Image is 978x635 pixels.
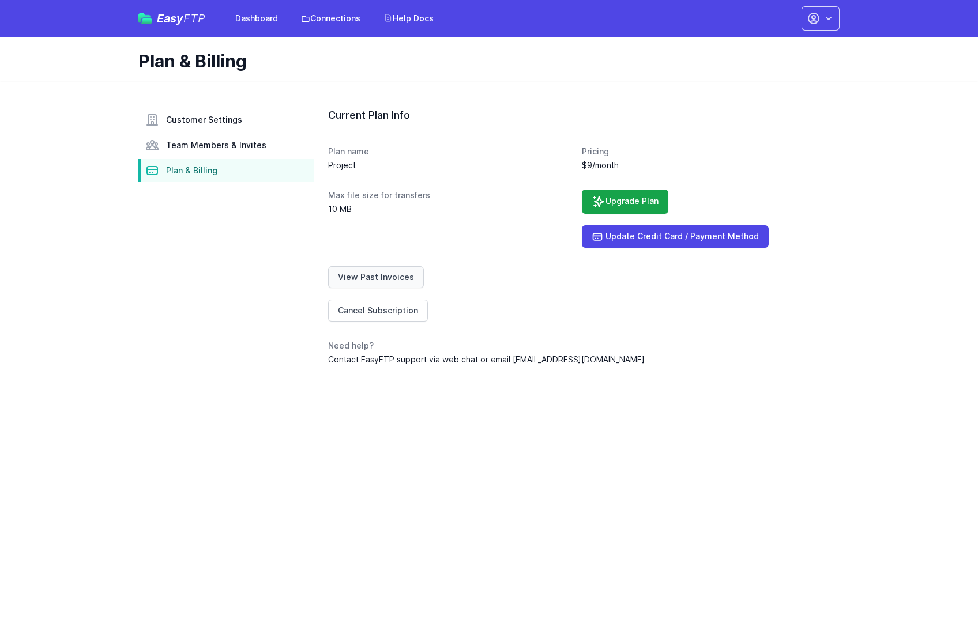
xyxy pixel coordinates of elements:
a: Help Docs [377,8,441,29]
dd: Project [328,160,573,171]
dt: Need help? [328,340,826,351]
span: Customer Settings [166,114,242,126]
h3: Current Plan Info [328,108,826,122]
h1: Plan & Billing [138,51,830,71]
img: easyftp_logo.png [138,13,152,24]
a: Cancel Subscription [328,300,428,322]
dd: Contact EasyFTP support via web chat or email [EMAIL_ADDRESS][DOMAIN_NAME] [328,354,826,365]
dd: $9/month [582,160,826,171]
span: Plan & Billing [166,165,217,176]
a: View Past Invoices [328,266,424,288]
dt: Plan name [328,146,573,157]
span: Team Members & Invites [166,139,266,151]
a: Plan & Billing [138,159,314,182]
dd: 10 MB [328,203,573,215]
dt: Pricing [582,146,826,157]
a: Team Members & Invites [138,134,314,157]
span: FTP [183,12,205,25]
a: Connections [294,8,367,29]
iframe: Drift Widget Chat Controller [920,577,964,621]
a: Upgrade Plan [582,190,668,214]
a: Customer Settings [138,108,314,131]
a: Update Credit Card / Payment Method [582,225,769,248]
span: Easy [157,13,205,24]
a: Dashboard [228,8,285,29]
dt: Max file size for transfers [328,190,573,201]
a: EasyFTP [138,13,205,24]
